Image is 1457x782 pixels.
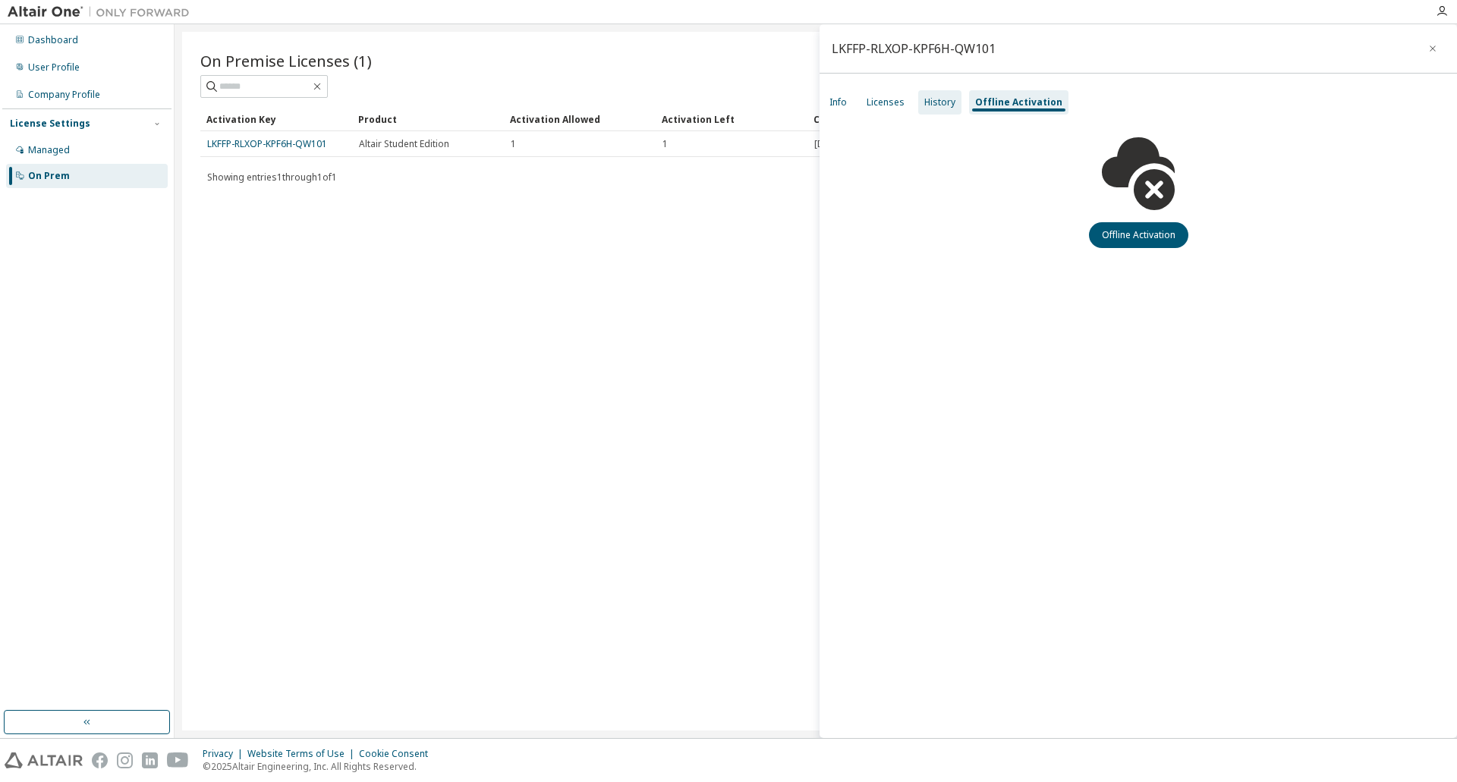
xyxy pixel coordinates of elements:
[358,107,498,131] div: Product
[8,5,197,20] img: Altair One
[1089,222,1188,248] button: Offline Activation
[662,138,668,150] span: 1
[829,96,847,108] div: Info
[924,96,955,108] div: History
[10,118,90,130] div: License Settings
[813,107,1364,131] div: Creation Date
[203,760,437,773] p: © 2025 Altair Engineering, Inc. All Rights Reserved.
[5,752,83,768] img: altair_logo.svg
[662,107,801,131] div: Activation Left
[28,170,70,182] div: On Prem
[814,138,882,150] span: [DATE] 09:48:18
[247,748,359,760] div: Website Terms of Use
[359,138,449,150] span: Altair Student Edition
[167,752,189,768] img: youtube.svg
[142,752,158,768] img: linkedin.svg
[510,107,650,131] div: Activation Allowed
[975,96,1062,108] div: Offline Activation
[207,137,327,150] a: LKFFP-RLXOP-KPF6H-QW101
[117,752,133,768] img: instagram.svg
[203,748,247,760] div: Privacy
[200,50,372,71] span: On Premise Licenses (1)
[832,42,996,55] div: LKFFP-RLXOP-KPF6H-QW101
[206,107,346,131] div: Activation Key
[207,171,337,184] span: Showing entries 1 through 1 of 1
[28,34,78,46] div: Dashboard
[28,61,80,74] div: User Profile
[28,89,100,101] div: Company Profile
[867,96,905,108] div: Licenses
[28,144,70,156] div: Managed
[92,752,108,768] img: facebook.svg
[511,138,516,150] span: 1
[359,748,437,760] div: Cookie Consent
